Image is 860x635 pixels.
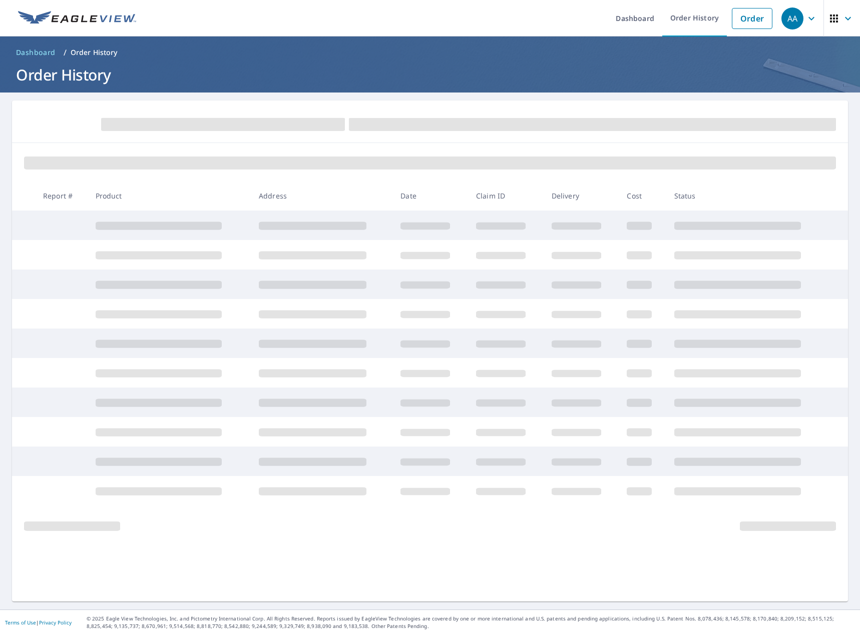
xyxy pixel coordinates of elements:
[16,47,56,57] span: Dashboard
[35,181,88,210] th: Report #
[12,44,848,60] nav: breadcrumb
[468,181,544,210] th: Claim ID
[5,619,72,625] p: |
[87,615,855,630] p: © 2025 Eagle View Technologies, Inc. and Pictometry International Corp. All Rights Reserved. Repo...
[39,619,72,626] a: Privacy Policy
[619,181,666,210] th: Cost
[12,44,60,60] a: Dashboard
[5,619,36,626] a: Terms of Use
[12,64,848,85] h1: Order History
[64,46,67,58] li: /
[71,47,118,57] p: Order History
[251,181,392,210] th: Address
[18,11,136,26] img: EV Logo
[392,181,468,210] th: Date
[666,181,830,210] th: Status
[88,181,251,210] th: Product
[781,7,803,29] div: AA
[732,8,772,29] a: Order
[544,181,619,210] th: Delivery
